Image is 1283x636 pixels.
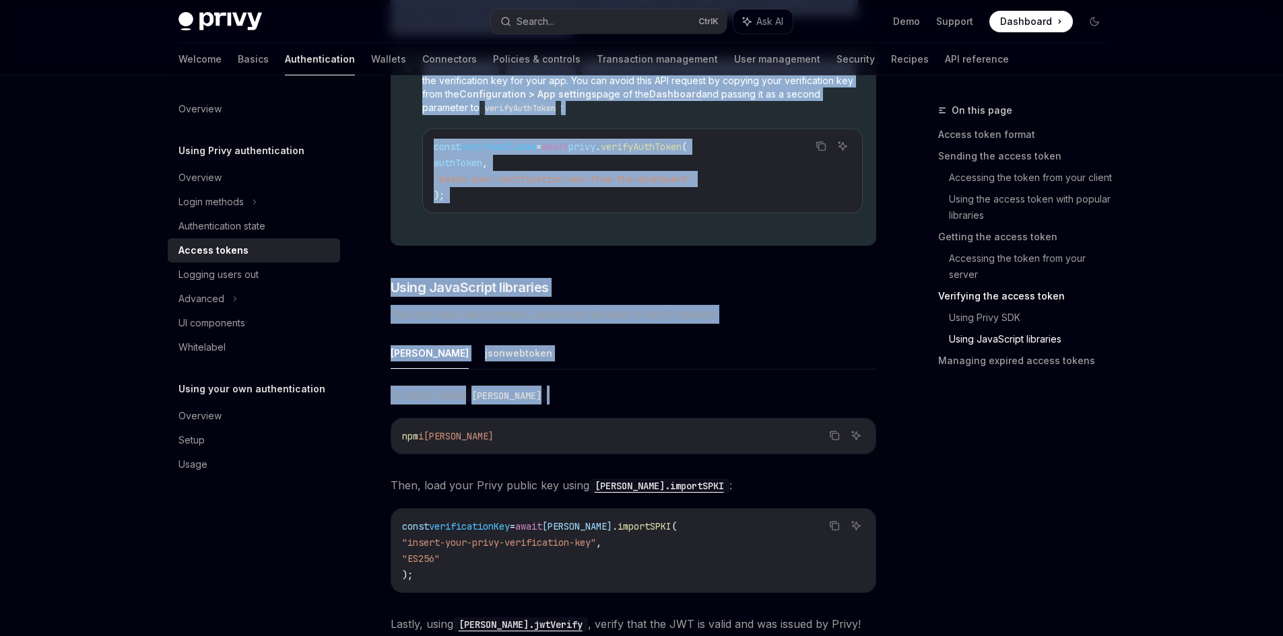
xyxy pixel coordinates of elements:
a: Managing expired access tokens [938,350,1116,372]
span: Using JavaScript libraries [391,278,549,297]
span: i [418,430,424,442]
button: Ask AI [834,137,851,155]
h5: Using your own authentication [178,381,325,397]
a: Transaction management [597,43,718,75]
span: . [612,520,618,532]
code: [PERSON_NAME].jwtVerify [453,617,588,632]
code: verifyAuthToken [480,102,561,115]
div: Logging users out [178,267,259,283]
a: Using Privy SDK [949,307,1116,328]
span: verifiedClaims [461,141,536,153]
div: Search... [517,13,554,30]
a: [PERSON_NAME].jwtVerify [453,617,588,631]
span: await [541,141,568,153]
div: Whitelabel [178,339,226,355]
a: Getting the access token [938,226,1116,248]
a: API reference [945,43,1009,75]
button: jsonwebtoken [485,337,552,369]
span: Ask AI [756,15,783,28]
span: const [434,141,461,153]
span: "ES256" [402,553,440,565]
a: Recipes [891,43,929,75]
button: Ask AI [847,427,865,444]
a: Security [836,43,875,75]
div: Overview [178,170,222,186]
span: To start, install : [391,386,876,404]
span: You can also use common JavaScript libraries to verify tokens: [391,305,876,324]
span: 'paste-your-verification-key-from-the-dashboard' [434,173,692,185]
div: Setup [178,432,205,448]
a: Using JavaScript libraries [949,328,1116,350]
a: Overview [168,97,340,121]
img: dark logo [178,12,262,31]
a: Connectors [422,43,477,75]
a: Authentication state [168,214,340,238]
a: Setup [168,428,340,452]
span: verificationKey [429,520,510,532]
span: The Privy Client’s method will make a request to [PERSON_NAME]’s API to fetch the verification ke... [422,60,862,115]
span: . [595,141,601,153]
div: UI components [178,315,245,331]
span: npm [402,430,418,442]
button: Ask AI [847,517,865,534]
span: Lastly, using , verify that the JWT is valid and was issued by Privy! [391,614,876,633]
a: Basics [238,43,269,75]
button: [PERSON_NAME] [391,337,469,369]
div: Advanced [178,291,224,307]
span: On this page [952,102,1012,118]
a: Accessing the token from your client [949,167,1116,188]
code: [PERSON_NAME].importSPKI [589,479,729,493]
div: Login methods [178,194,244,210]
span: Dashboard [1000,15,1052,28]
span: = [536,141,541,153]
span: Ctrl K [698,16,719,27]
a: Dashboard [989,11,1073,32]
div: Authentication state [178,218,265,234]
span: , [596,536,601,549]
a: Policies & controls [493,43,581,75]
span: verifyAuthToken [601,141,682,153]
a: Usage [168,452,340,476]
button: Copy the contents from the code block [826,517,843,534]
span: const [402,520,429,532]
strong: Configuration > App settings [459,88,597,100]
div: Access tokens [178,242,249,258]
code: [PERSON_NAME] [466,388,547,403]
span: ( [682,141,687,153]
a: Access tokens [168,238,340,262]
a: Using the access token with popular libraries [949,188,1116,226]
span: , [482,157,488,169]
div: Overview [178,408,222,424]
button: Copy the contents from the code block [812,137,830,155]
a: Overview [168,166,340,190]
h5: Using Privy authentication [178,143,304,159]
a: Welcome [178,43,222,75]
a: UI components [168,311,340,335]
span: [PERSON_NAME] [542,520,612,532]
span: = [510,520,515,532]
span: ); [434,189,445,201]
a: Access token format [938,124,1116,145]
button: Search...CtrlK [491,9,727,34]
button: Copy the contents from the code block [826,427,843,444]
a: Demo [893,15,920,28]
a: Whitelabel [168,335,340,359]
span: ); [402,569,413,581]
a: User management [734,43,820,75]
span: importSPKI [618,520,671,532]
a: Sending the access token [938,145,1116,167]
a: Accessing the token from your server [949,248,1116,285]
a: [PERSON_NAME].importSPKI [589,479,729,492]
a: Wallets [371,43,406,75]
span: ( [671,520,677,532]
span: Then, load your Privy public key using : [391,476,876,495]
div: Overview [178,101,222,117]
a: Dashboard [649,88,702,100]
a: Logging users out [168,262,340,287]
span: [PERSON_NAME] [424,430,494,442]
span: privy [568,141,595,153]
span: authToken [434,157,482,169]
span: await [515,520,542,532]
button: Ask AI [733,9,793,34]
